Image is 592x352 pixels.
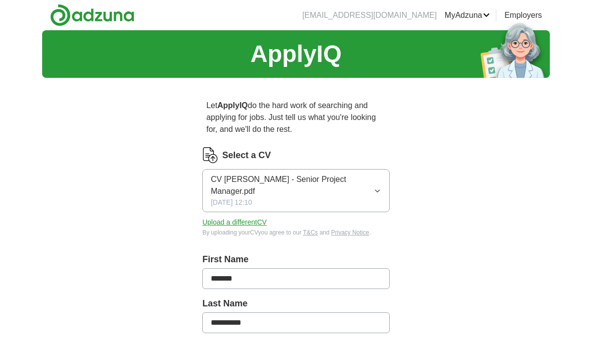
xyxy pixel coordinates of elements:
a: Employers [504,9,542,21]
label: Last Name [202,297,390,310]
span: [DATE] 12:10 [211,197,252,208]
img: CV Icon [202,147,218,163]
img: Adzuna logo [50,4,134,26]
button: Upload a differentCV [202,217,267,228]
a: Privacy Notice [331,229,369,236]
button: CV [PERSON_NAME] - Senior Project Manager.pdf[DATE] 12:10 [202,169,390,212]
a: T&Cs [303,229,318,236]
label: Select a CV [222,149,271,162]
a: MyAdzuna [445,9,490,21]
label: First Name [202,253,390,266]
span: CV [PERSON_NAME] - Senior Project Manager.pdf [211,174,374,197]
h1: ApplyIQ [250,36,342,72]
p: Let do the hard work of searching and applying for jobs. Just tell us what you're looking for, an... [202,96,390,139]
li: [EMAIL_ADDRESS][DOMAIN_NAME] [302,9,437,21]
strong: ApplyIQ [217,101,247,110]
div: By uploading your CV you agree to our and . [202,228,390,237]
